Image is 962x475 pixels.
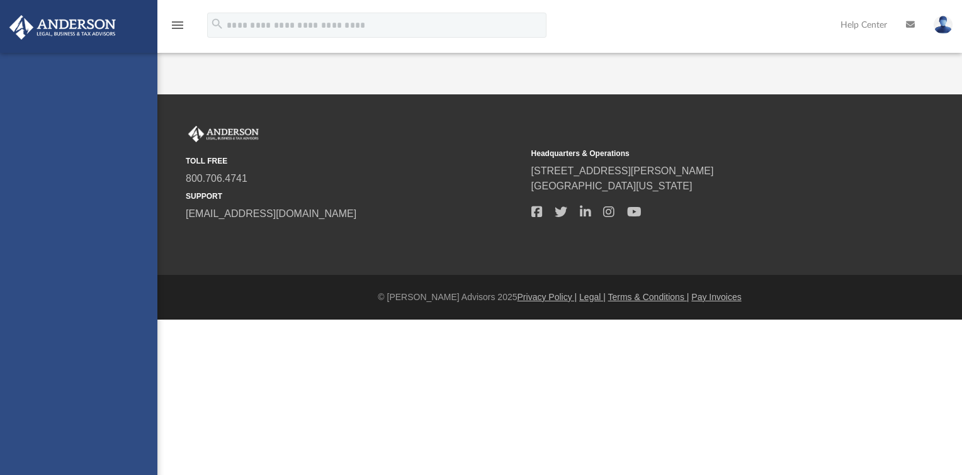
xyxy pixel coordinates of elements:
small: TOLL FREE [186,155,523,167]
img: Anderson Advisors Platinum Portal [186,126,261,142]
a: [EMAIL_ADDRESS][DOMAIN_NAME] [186,208,356,219]
a: menu [170,24,185,33]
div: © [PERSON_NAME] Advisors 2025 [157,291,962,304]
img: User Pic [934,16,953,34]
a: 800.706.4741 [186,173,247,184]
a: Privacy Policy | [518,292,577,302]
small: Headquarters & Operations [531,148,868,159]
a: Legal | [579,292,606,302]
small: SUPPORT [186,191,523,202]
a: [GEOGRAPHIC_DATA][US_STATE] [531,181,693,191]
a: Terms & Conditions | [608,292,689,302]
img: Anderson Advisors Platinum Portal [6,15,120,40]
a: [STREET_ADDRESS][PERSON_NAME] [531,165,714,176]
i: menu [170,18,185,33]
a: Pay Invoices [691,292,741,302]
i: search [210,17,224,31]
